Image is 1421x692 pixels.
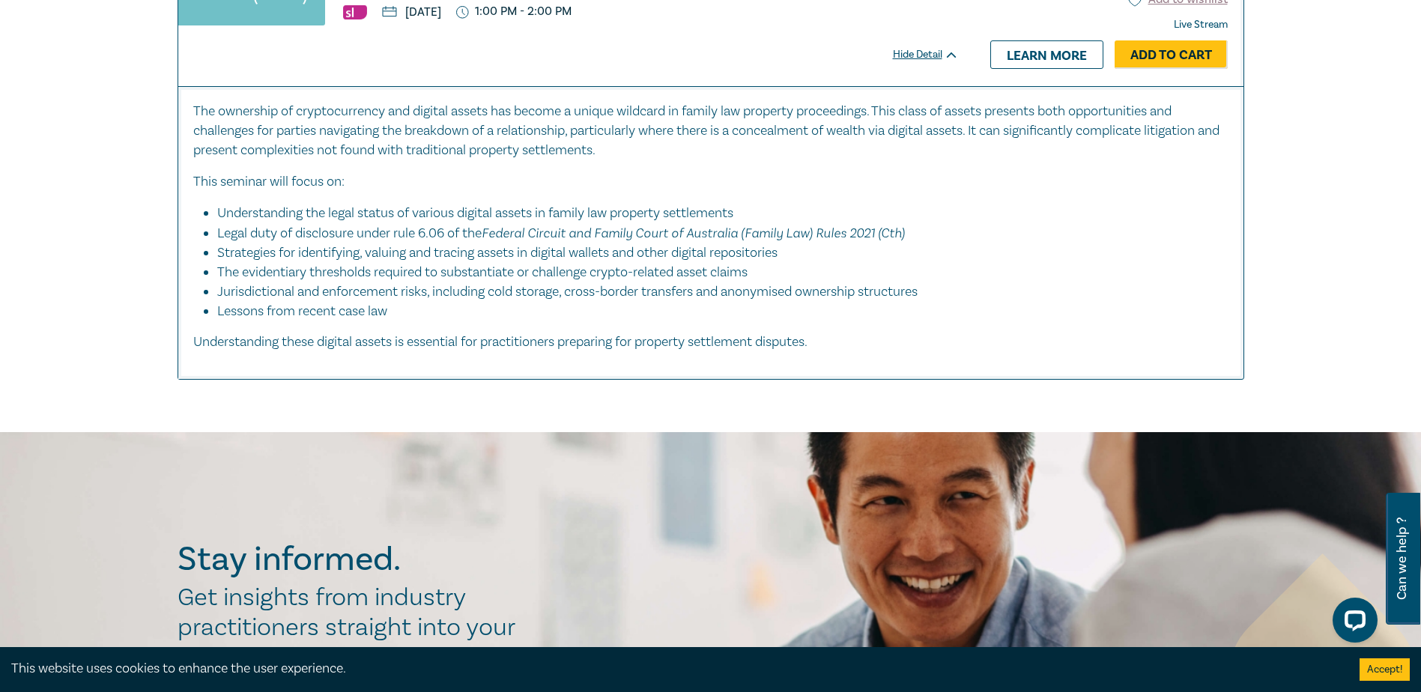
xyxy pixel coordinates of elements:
h2: Get insights from industry practitioners straight into your inbox. [178,583,531,673]
div: Hide Detail [893,47,975,62]
li: The evidentiary thresholds required to substantiate or challenge crypto-related asset claims [217,263,1214,282]
li: Lessons from recent case law [217,302,1228,321]
p: Understanding these digital assets is essential for practitioners preparing for property settleme... [193,333,1228,352]
iframe: LiveChat chat widget [1321,592,1384,655]
li: Understanding the legal status of various digital assets in family law property settlements [217,204,1214,223]
img: Substantive Law [343,5,367,19]
em: Federal Circuit and Family Court of Australia (Family Law) Rules 2021 (Cth) [482,225,905,240]
p: 1:00 PM - 2:00 PM [456,4,572,19]
a: Learn more [990,40,1103,69]
li: Strategies for identifying, valuing and tracing assets in digital wallets and other digital repos... [217,243,1214,263]
a: Add to Cart [1115,40,1228,69]
p: This seminar will focus on: [193,172,1228,192]
button: Accept cookies [1360,658,1410,681]
span: Can we help ? [1395,502,1409,616]
strong: Live Stream [1174,18,1228,31]
p: The ownership of cryptocurrency and digital assets has become a unique wildcard in family law pro... [193,102,1228,160]
li: Legal duty of disclosure under rule 6.06 of the [217,223,1214,243]
p: [DATE] [382,6,441,18]
h2: Stay informed. [178,540,531,579]
div: This website uses cookies to enhance the user experience. [11,659,1337,679]
li: Jurisdictional and enforcement risks, including cold storage, cross-border transfers and anonymis... [217,282,1214,302]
